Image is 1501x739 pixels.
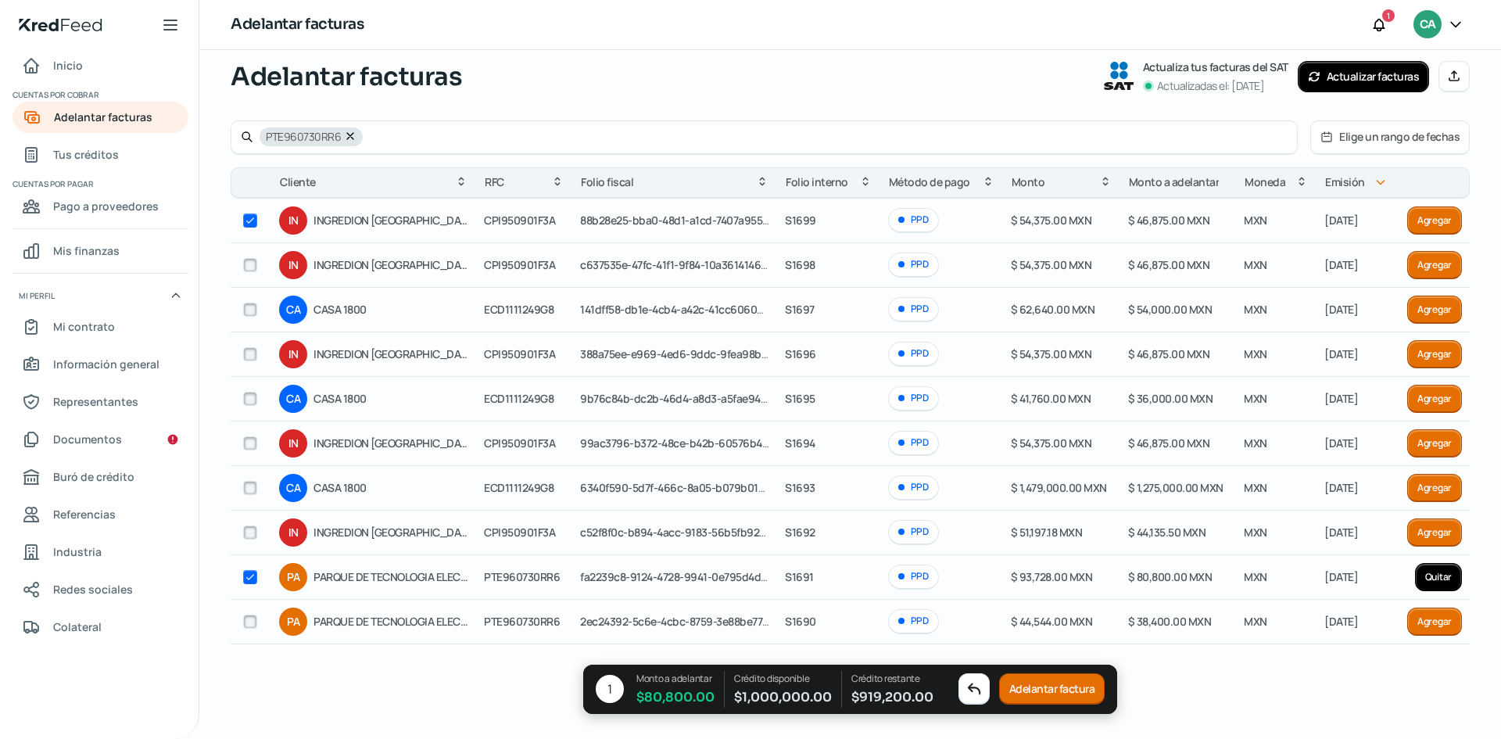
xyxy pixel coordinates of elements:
p: Actualiza tus facturas del SAT [1143,58,1288,77]
a: Colateral [13,612,188,643]
span: [DATE] [1324,391,1358,406]
div: PPD [888,520,939,544]
span: S1690 [785,614,816,629]
div: PPD [888,475,939,500]
span: MXN [1244,480,1267,495]
span: Moneda [1245,173,1285,192]
span: $ 919,200.00 [851,687,933,708]
div: IN [279,251,307,279]
span: Representantes [53,392,138,411]
span: $ 54,375.00 MXN [1011,436,1092,450]
div: PPD [888,297,939,321]
p: Monto a adelantar [636,671,715,687]
span: 99ac3796-b372-48ce-b42b-60576b430e5f [580,436,790,450]
span: 141dff58-db1e-4cb4-a42c-41cc60600df3 [580,302,779,317]
span: Buró de crédito [53,467,134,486]
span: $ 51,197.18 MXN [1011,525,1083,540]
span: $ 54,000.00 MXN [1128,302,1213,317]
span: $ 54,375.00 MXN [1011,213,1092,228]
span: 1 [1387,9,1390,23]
span: Redes sociales [53,579,133,599]
span: Tus créditos [53,145,119,164]
button: Agregar [1407,206,1462,235]
a: Inicio [13,50,188,81]
span: Cuentas por cobrar [13,88,186,102]
span: S1694 [785,436,815,450]
span: $ 36,000.00 MXN [1128,391,1213,406]
p: Crédito disponible [734,671,832,687]
button: Agregar [1407,251,1462,279]
div: PPD [888,342,939,366]
span: $ 46,875.00 MXN [1128,213,1210,228]
span: $ 46,875.00 MXN [1128,346,1210,361]
img: SAT logo [1104,62,1134,90]
div: CA [279,296,307,324]
span: Adelantar facturas [231,58,462,95]
span: [DATE] [1324,436,1358,450]
button: Agregar [1407,429,1462,457]
button: Agregar [1407,608,1462,636]
span: fa2239c8-9124-4728-9941-0e795d4dde9a [580,569,786,584]
span: PTE960730RR6 [484,569,560,584]
span: S1691 [785,569,814,584]
span: Mis finanzas [53,241,120,260]
span: CA [1420,16,1435,34]
span: 2ec24392-5c6e-4cbc-8759-3e88be7730d5 [580,614,787,629]
div: PA [279,563,307,591]
span: Cuentas por pagar [13,177,186,191]
span: CPI950901F3A [484,257,555,272]
span: Emisión [1325,173,1365,192]
span: $ 38,400.00 MXN [1128,614,1212,629]
span: Mi contrato [53,317,115,336]
span: MXN [1244,346,1267,361]
div: IN [279,206,307,235]
span: Folio fiscal [581,173,633,192]
span: PARQUE DE TECNOLOGIA ELECTRONICA [313,612,468,631]
span: c637535e-47fc-41f1-9f84-10a361414600 [580,257,774,272]
span: S1695 [785,391,815,406]
a: Redes sociales [13,574,188,605]
span: ECD1111249G8 [484,391,553,406]
span: CPI950901F3A [484,346,555,361]
span: MXN [1244,257,1267,272]
span: Colateral [53,617,102,637]
span: CASA 1800 [313,389,468,408]
span: CPI950901F3A [484,436,555,450]
span: CPI950901F3A [484,525,555,540]
span: 9b76c84b-dc2b-46d4-a8d3-a5fae94c4254 [580,391,790,406]
span: Documentos [53,429,122,449]
button: Agregar [1407,474,1462,502]
span: [DATE] [1324,525,1358,540]
span: $ 54,375.00 MXN [1011,257,1092,272]
span: $ 80,800.00 [636,687,715,708]
span: S1696 [785,346,816,361]
span: [DATE] [1324,213,1358,228]
span: Método de pago [889,173,970,192]
span: MXN [1244,569,1267,584]
div: IN [279,429,307,457]
button: Elige un rango de fechas [1311,121,1469,153]
a: Industria [13,536,188,568]
button: Agregar [1407,296,1462,324]
span: [DATE] [1324,346,1358,361]
span: Cliente [280,173,316,192]
span: $ 41,760.00 MXN [1011,391,1091,406]
div: 1 [596,676,624,704]
span: ECD1111249G8 [484,302,553,317]
span: ECD1111249G8 [484,480,553,495]
span: Referencias [53,504,116,524]
a: Información general [13,349,188,380]
span: Monto [1012,173,1045,192]
span: [DATE] [1324,480,1358,495]
span: S1698 [785,257,815,272]
span: PTE960730RR6 [484,614,560,629]
a: Referencias [13,499,188,530]
a: Tus créditos [13,139,188,170]
span: MXN [1244,302,1267,317]
span: $ 80,800.00 MXN [1128,569,1213,584]
button: Actualizar facturas [1298,61,1430,92]
span: Monto a adelantar [1129,173,1220,192]
button: Adelantar factura [999,674,1105,705]
span: 88b28e25-bba0-48d1-a1cd-7407a955faef [580,213,781,228]
p: Crédito restante [851,671,933,687]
